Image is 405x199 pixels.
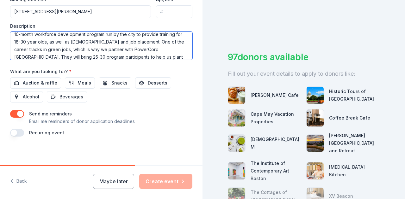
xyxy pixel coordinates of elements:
button: Back [10,175,27,188]
div: [PERSON_NAME] Cafe [251,91,299,99]
span: Snacks [111,79,128,87]
button: Alcohol [10,91,43,102]
div: Fill out your event details to apply to donors like: [228,69,380,79]
div: Cape May Vacation Properties [251,110,301,126]
div: 97 donors available [228,50,380,64]
img: photo for Historic Tours of America [307,87,324,104]
label: Recurring event [29,130,64,135]
div: Coffee Break Cafe [329,114,370,122]
img: photo for Downing Mountain Lodge and Retreat [307,135,324,152]
button: Auction & raffle [10,77,61,89]
div: The Institute of Contemporary Art Boston [251,160,301,182]
div: [MEDICAL_DATA] Kitchen [329,163,380,179]
img: photo for The Institute of Contemporary Art Boston [228,162,245,179]
button: Maybe later [93,174,134,189]
input: Enter a US address [10,5,151,18]
label: Description [10,23,35,29]
span: Desserts [148,79,167,87]
p: Email me reminders of donor application deadlines [29,118,135,125]
img: photo for Taste Buds Kitchen [307,162,324,179]
img: photo for Cape May Vacation Properties [228,109,245,126]
button: Snacks [99,77,131,89]
div: [PERSON_NAME] [GEOGRAPHIC_DATA] and Retreat [329,132,380,155]
span: Alcohol [23,93,39,101]
div: [DEMOGRAPHIC_DATA] M [251,136,301,151]
div: Historic Tours of [GEOGRAPHIC_DATA] [329,88,380,103]
span: Beverages [59,93,83,101]
img: photo for Coffee Break Cafe [307,109,324,126]
button: Beverages [47,91,87,102]
img: photo for Dudley Cafe [228,87,245,104]
img: photo for Lady M [228,135,245,152]
input: # [156,5,192,18]
label: Send me reminders [29,111,72,116]
label: What are you looking for? [10,68,72,75]
button: Desserts [135,77,171,89]
button: Meals [65,77,95,89]
span: Meals [78,79,91,87]
span: Auction & raffle [23,79,57,87]
textarea: We are doing a tree planting with members of PowerCorps [GEOGRAPHIC_DATA], a 10-month workforce d... [10,32,192,60]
